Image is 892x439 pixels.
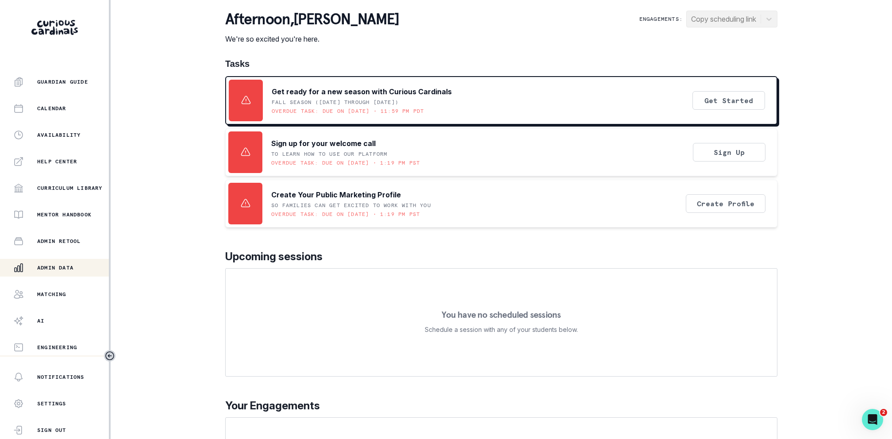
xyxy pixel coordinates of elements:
[225,249,777,265] p: Upcoming sessions
[862,409,883,430] iframe: Intercom live chat
[442,310,561,319] p: You have no scheduled sessions
[692,91,765,110] button: Get Started
[37,400,66,407] p: Settings
[37,158,77,165] p: Help Center
[37,105,66,112] p: Calendar
[225,11,399,28] p: afternoon , [PERSON_NAME]
[37,427,66,434] p: Sign Out
[37,131,81,139] p: Availability
[37,78,88,85] p: Guardian Guide
[693,143,765,162] button: Sign Up
[225,58,777,69] h1: Tasks
[37,344,77,351] p: Engineering
[271,202,431,209] p: SO FAMILIES CAN GET EXCITED TO WORK WITH YOU
[37,185,103,192] p: Curriculum Library
[272,108,424,115] p: Overdue task: Due on [DATE] • 11:59 PM PDT
[31,20,78,35] img: Curious Cardinals Logo
[37,211,92,218] p: Mentor Handbook
[272,86,452,97] p: Get ready for a new season with Curious Cardinals
[425,324,578,335] p: Schedule a session with any of your students below.
[225,398,777,414] p: Your Engagements
[37,264,73,271] p: Admin Data
[271,138,376,149] p: Sign up for your welcome call
[225,34,399,44] p: We're so excited you're here.
[272,99,399,106] p: Fall Season ([DATE] through [DATE])
[639,15,683,23] p: Engagements:
[686,194,765,213] button: Create Profile
[37,374,85,381] p: Notifications
[271,159,420,166] p: Overdue task: Due on [DATE] • 1:19 PM PST
[37,238,81,245] p: Admin Retool
[271,189,401,200] p: Create Your Public Marketing Profile
[880,409,887,416] span: 2
[37,317,44,324] p: AI
[104,350,115,362] button: Toggle sidebar
[271,211,420,218] p: Overdue task: Due on [DATE] • 1:19 PM PST
[271,150,387,158] p: To learn how to use our platform
[37,291,66,298] p: Matching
